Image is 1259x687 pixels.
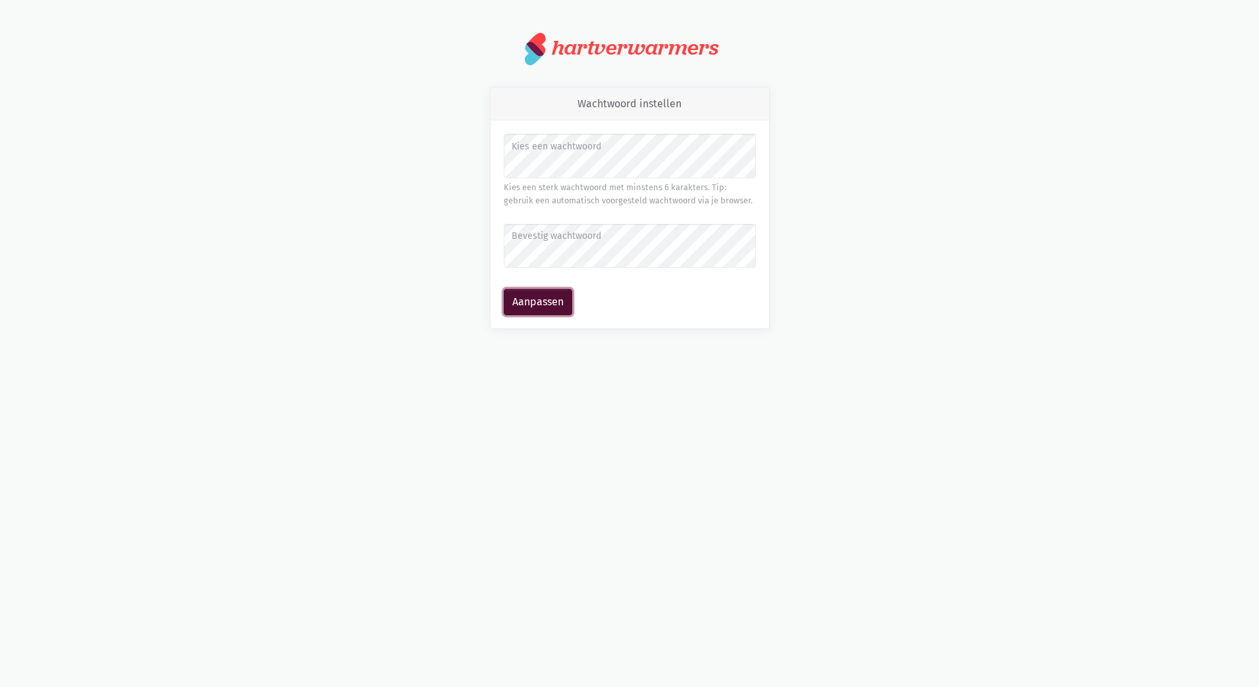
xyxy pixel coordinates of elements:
div: Wachtwoord instellen [491,88,769,121]
div: hartverwarmers [552,36,718,60]
label: Bevestig wachtwoord [512,229,747,243]
button: Aanpassen [504,289,572,315]
form: Wachtwoord instellen [504,134,756,315]
a: hartverwarmers [525,32,734,66]
div: Kies een sterk wachtwoord met minstens 6 karakters. Tip: gebruik een automatisch voorgesteld wach... [504,181,756,208]
label: Kies een wachtwoord [512,140,747,154]
img: logo.svg [525,32,547,66]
